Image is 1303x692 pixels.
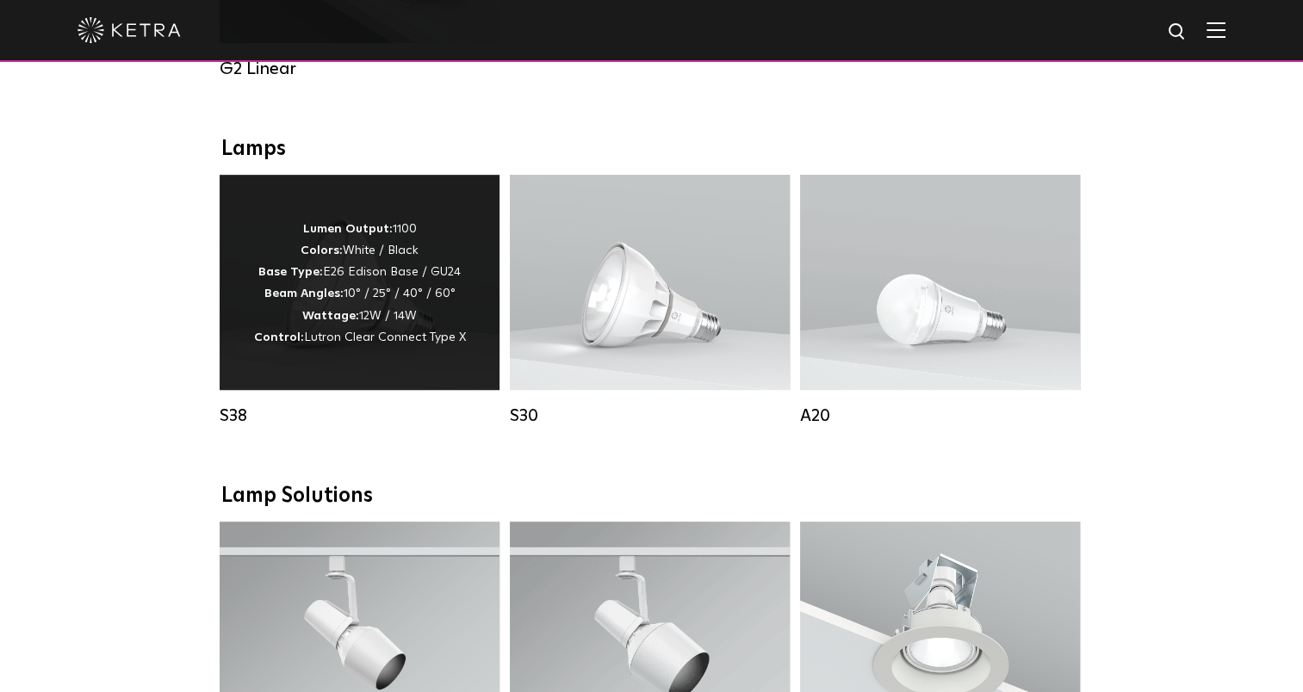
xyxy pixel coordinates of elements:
[78,17,181,43] img: ketra-logo-2019-white
[1207,22,1225,38] img: Hamburger%20Nav.svg
[304,331,466,343] span: Lutron Clear Connect Type X
[302,310,359,322] strong: Wattage:
[221,484,1083,509] div: Lamp Solutions
[221,137,1083,162] div: Lamps
[220,405,499,426] div: S38
[254,219,466,349] p: 1100 White / Black E26 Edison Base / GU24 10° / 25° / 40° / 60° 12W / 14W
[1167,22,1188,43] img: search icon
[220,59,499,79] div: G2 Linear
[220,175,499,426] a: S38 Lumen Output:1100Colors:White / BlackBase Type:E26 Edison Base / GU24Beam Angles:10° / 25° / ...
[264,287,344,300] strong: Beam Angles:
[510,405,790,426] div: S30
[301,244,343,256] strong: Colors:
[510,175,790,426] a: S30 Lumen Output:1100Colors:White / BlackBase Type:E26 Edison Base / GU24Beam Angles:15° / 25° / ...
[800,175,1080,426] a: A20 Lumen Output:600 / 800Colors:White / BlackBase Type:E26 Edison Base / GU24Beam Angles:Omni-Di...
[254,331,304,343] strong: Control:
[800,405,1080,426] div: A20
[258,266,323,278] strong: Base Type:
[303,223,393,235] strong: Lumen Output:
